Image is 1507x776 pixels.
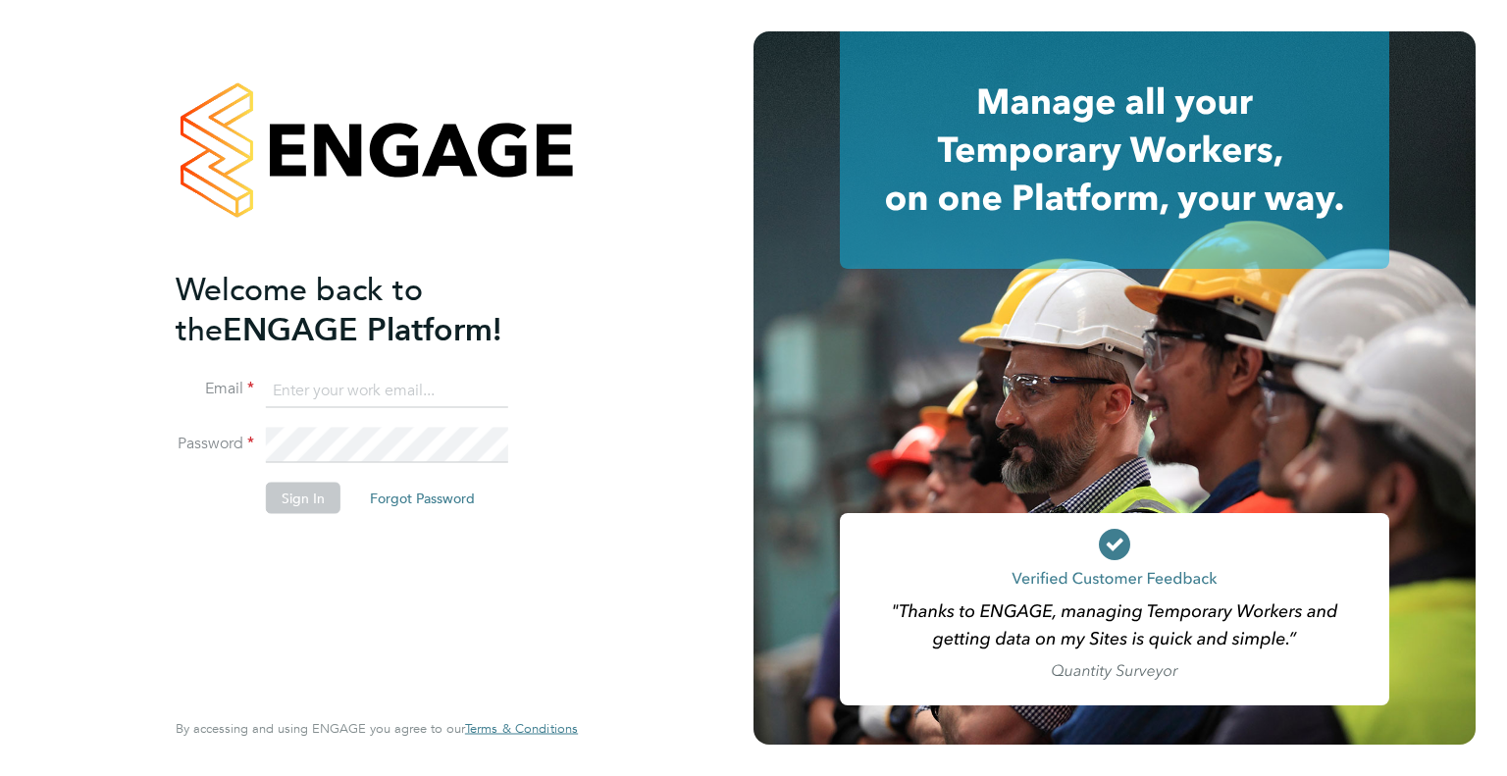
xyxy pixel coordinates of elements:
span: Welcome back to the [176,270,423,348]
input: Enter your work email... [266,373,508,408]
label: Password [176,434,254,454]
button: Forgot Password [354,482,491,513]
label: Email [176,379,254,399]
h2: ENGAGE Platform! [176,269,558,349]
span: Terms & Conditions [465,720,578,737]
button: Sign In [266,482,340,513]
span: By accessing and using ENGAGE you agree to our [176,720,578,737]
a: Terms & Conditions [465,721,578,737]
